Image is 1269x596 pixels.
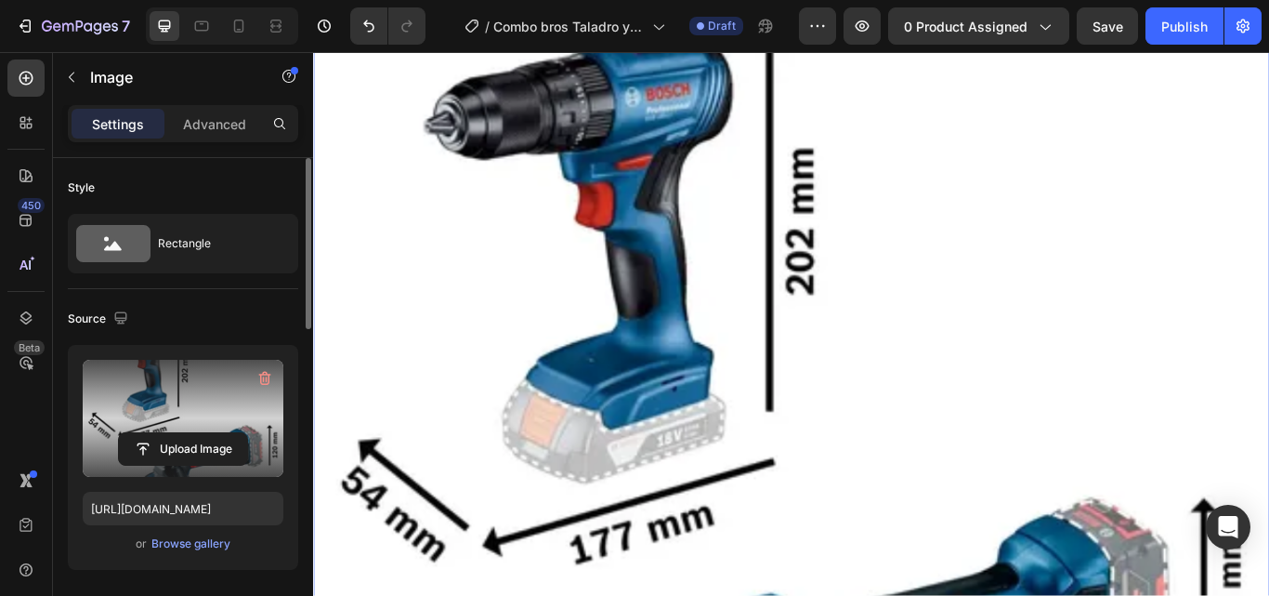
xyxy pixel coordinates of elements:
[1092,19,1123,34] span: Save
[18,198,45,213] div: 450
[68,307,132,332] div: Source
[485,17,490,36] span: /
[83,492,283,525] input: https://example.com/image.jpg
[68,179,95,196] div: Style
[183,114,246,134] p: Advanced
[493,17,645,36] span: Combo bros Taladro y Pulidora
[904,17,1027,36] span: 0 product assigned
[136,533,147,555] span: or
[1161,17,1208,36] div: Publish
[1145,7,1223,45] button: Publish
[150,535,231,553] button: Browse gallery
[158,222,271,265] div: Rectangle
[1077,7,1138,45] button: Save
[313,52,1269,596] iframe: Design area
[151,536,230,552] div: Browse gallery
[708,18,736,34] span: Draft
[122,15,130,37] p: 7
[90,66,248,88] p: Image
[14,340,45,355] div: Beta
[7,7,138,45] button: 7
[92,114,144,134] p: Settings
[1206,505,1250,550] div: Open Intercom Messenger
[118,432,248,466] button: Upload Image
[888,7,1069,45] button: 0 product assigned
[350,7,425,45] div: Undo/Redo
